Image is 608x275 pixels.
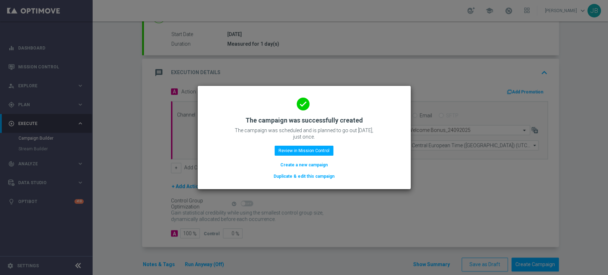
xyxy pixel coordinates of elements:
[280,161,328,169] button: Create a new campaign
[297,98,310,110] i: done
[275,146,333,156] button: Review in Mission Control
[273,172,335,180] button: Duplicate & edit this campaign
[245,116,363,125] h2: The campaign was successfully created
[233,127,375,140] p: The campaign was scheduled and is planned to go out [DATE], just once.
